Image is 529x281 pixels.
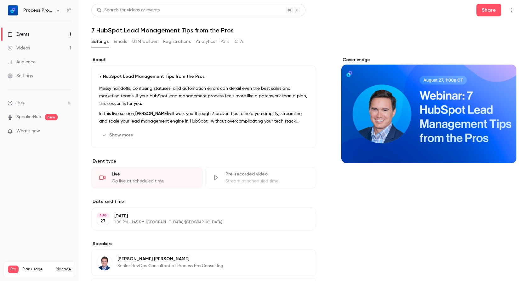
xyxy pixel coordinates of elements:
[235,37,243,47] button: CTA
[163,37,191,47] button: Registrations
[8,266,19,273] span: Pro
[64,129,71,134] iframe: Noticeable Trigger
[97,255,112,270] img: Sean Smith
[91,249,316,276] div: Sean Smith[PERSON_NAME] [PERSON_NAME]Senior RevOps Consultant at Process Pro Consulting
[99,73,308,80] p: 7 HubSpot Lead Management Tips from the Pros
[196,37,215,47] button: Analytics
[97,213,109,218] div: AUG
[114,220,283,225] p: 1:00 PM - 1:45 PM, [GEOGRAPHIC_DATA]/[GEOGRAPHIC_DATA]
[91,167,202,188] div: LiveGo live at scheduled time
[99,110,308,125] p: In this live session, will walk you through 7 proven tips to help you simplify, streamline, and s...
[16,114,41,120] a: SpeakerHub
[114,37,127,47] button: Emails
[114,213,283,219] p: [DATE]
[117,263,223,269] p: Senior RevOps Consultant at Process Pro Consulting
[22,267,52,272] span: Plan usage
[341,57,516,163] section: Cover image
[8,31,29,37] div: Events
[99,85,308,107] p: Messy handoffs, confusing statuses, and automation errors can derail even the best sales and mark...
[112,178,195,184] div: Go live at scheduled time
[205,167,316,188] div: Pre-recorded videoStream at scheduled time
[91,198,316,205] label: Date and time
[16,100,26,106] span: Help
[8,73,33,79] div: Settings
[45,114,58,120] span: new
[16,128,40,135] span: What's new
[56,267,71,272] a: Manage
[225,171,308,177] div: Pre-recorded video
[8,100,71,106] li: help-dropdown-opener
[476,4,501,16] button: Share
[132,37,158,47] button: UTM builder
[99,130,137,140] button: Show more
[112,171,195,177] div: Live
[8,5,18,15] img: Process Pro Consulting
[23,7,53,14] h6: Process Pro Consulting
[97,7,160,14] div: Search for videos or events
[117,256,223,262] p: [PERSON_NAME] [PERSON_NAME]
[225,178,308,184] div: Stream at scheduled time
[91,158,316,164] p: Event type
[91,26,516,34] h1: 7 HubSpot Lead Management Tips from the Pros
[220,37,230,47] button: Polls
[8,45,30,51] div: Videos
[135,112,168,116] strong: [PERSON_NAME]
[100,218,105,224] p: 27
[8,59,36,65] div: Audience
[91,57,316,63] label: About
[91,37,109,47] button: Settings
[341,57,516,63] label: Cover image
[91,241,316,247] label: Speakers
